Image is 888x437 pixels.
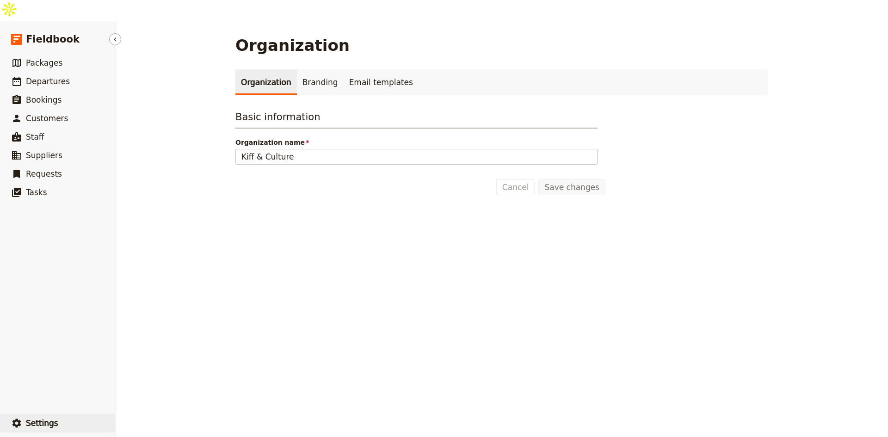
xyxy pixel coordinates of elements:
[297,69,344,95] a: Branding
[26,132,44,142] span: Staff
[496,179,535,195] button: Cancel
[235,138,598,147] span: Organization name
[26,151,62,160] span: Suppliers
[26,32,80,46] span: Fieldbook
[235,69,297,95] a: Organization
[109,33,121,45] button: Hide menu
[235,149,598,165] input: Organization name
[26,188,47,197] span: Tasks
[235,36,350,55] h1: Organization
[235,110,598,129] h3: Basic information
[26,169,62,178] span: Requests
[26,95,62,105] span: Bookings
[26,77,70,86] span: Departures
[26,419,58,428] span: Settings
[344,69,419,95] a: Email templates
[26,114,68,123] span: Customers
[538,179,605,195] button: Save changes
[26,58,62,68] span: Packages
